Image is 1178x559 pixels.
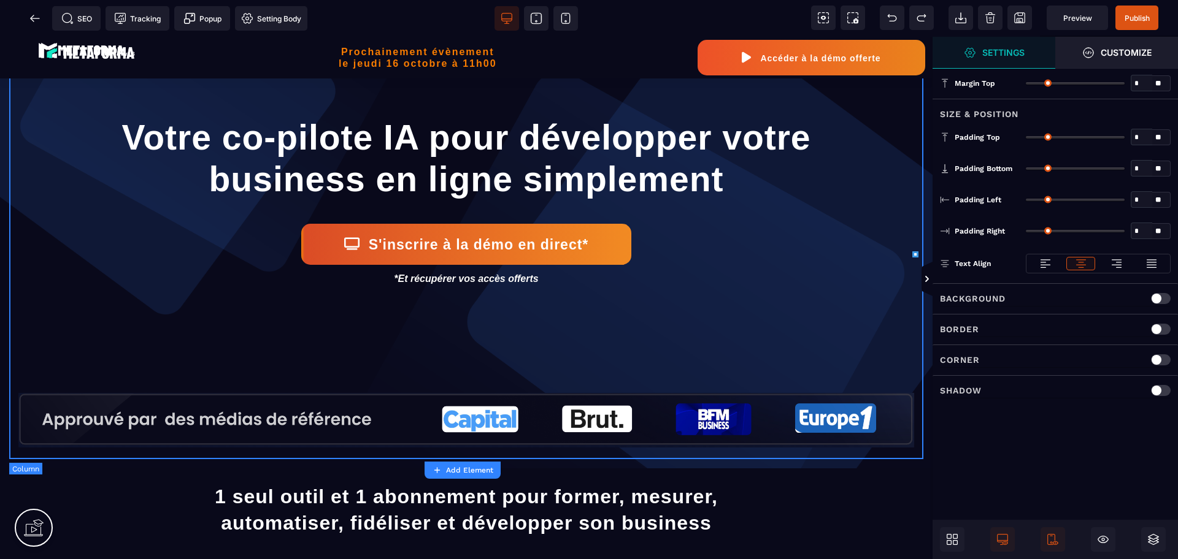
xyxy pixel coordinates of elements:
[174,6,230,31] span: Create Alert Modal
[1101,48,1152,57] strong: Customize
[394,237,538,247] i: *Et récupérer vos accès offerts
[61,12,92,25] span: SEO
[990,527,1015,552] span: Is Show Desktop
[1055,37,1178,69] span: Open Style Manager
[955,78,995,88] span: Margin Top
[137,3,698,39] h2: Prochainement évènement le jeudi 16 octobre à 11h00
[940,352,980,367] p: Corner
[1047,6,1108,30] span: Preview
[1041,527,1065,552] span: Is Show Mobile
[52,6,101,31] span: Seo meta data
[933,37,1055,69] span: Open Style Manager
[940,291,1006,306] p: Background
[940,383,982,398] p: Shadow
[425,462,501,479] button: Add Element
[933,99,1178,121] div: Size & Position
[940,527,964,552] span: Open Blocks
[495,6,519,31] span: View desktop
[955,132,1000,142] span: Padding Top
[841,6,865,30] span: Screenshot
[1141,527,1166,552] span: Open Sub Layers
[949,6,973,30] span: Open Import Webpage
[1091,527,1115,552] span: Cmd Hidden Block
[1115,6,1158,30] span: Save
[38,3,137,25] img: c40e8371287709ac1e5bc88f8c32feeb_e6894688e7183536f91f6cf1769eef69_LOGO_BLANC.png
[982,48,1025,57] strong: Settings
[1007,6,1032,30] span: Save
[524,6,549,31] span: View tablet
[880,6,904,30] span: Undo
[183,12,221,25] span: Popup
[940,322,979,337] p: Border
[955,195,1001,205] span: Padding Left
[235,6,307,31] span: Favicon
[301,187,631,228] button: S'inscrire à la démo en direct*
[553,6,578,31] span: View mobile
[698,3,925,39] button: Accéder à la démo offerte
[955,226,1005,236] span: Padding Right
[446,466,493,474] strong: Add Element
[1125,13,1150,23] span: Publish
[18,356,914,411] img: 6ac7edd868552ea4cac3a134bbc25cc8_cedcaeaed21095557c16483233e6a24a_Capture_d%E2%80%99e%CC%81cran_2...
[1063,13,1092,23] span: Preview
[955,164,1012,173] span: Padding Bottom
[106,6,169,31] span: Tracking code
[811,6,836,30] span: View components
[933,261,945,298] span: Toggle Views
[114,12,161,25] span: Tracking
[978,6,1003,30] span: Clear
[940,257,991,270] p: Text Align
[18,74,914,170] h1: Votre co-pilote IA pour développer votre business en ligne simplement
[909,6,934,30] span: Redo
[23,6,47,31] span: Back
[241,12,301,25] span: Setting Body
[18,441,914,506] h1: 1 seul outil et 1 abonnement pour former, mesurer, automatiser, fidéliser et développer son business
